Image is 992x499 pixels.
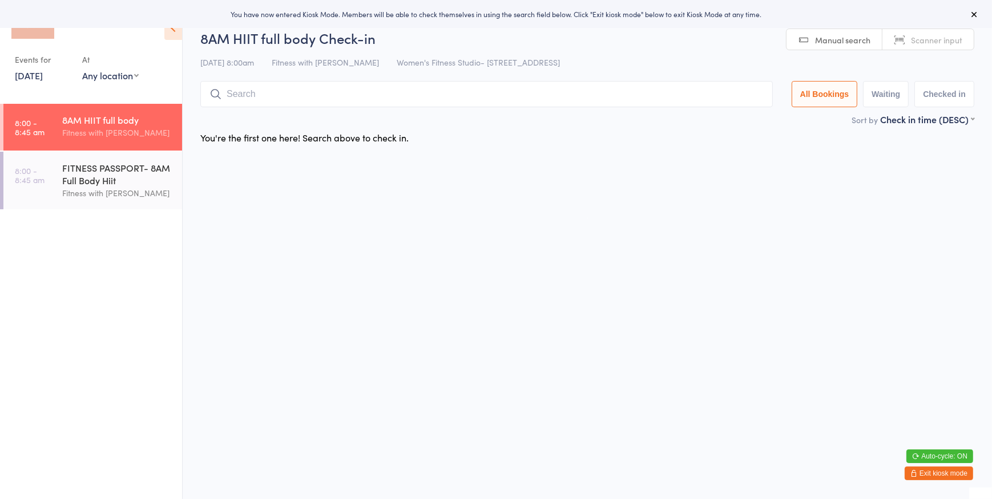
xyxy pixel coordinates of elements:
span: Scanner input [911,34,962,46]
div: 8AM HIIT full body [62,113,172,126]
button: Waiting [863,81,909,107]
span: Fitness with [PERSON_NAME] [272,56,379,68]
div: Check in time (DESC) [880,113,974,125]
a: 8:00 -8:45 am8AM HIIT full bodyFitness with [PERSON_NAME] [3,104,182,151]
span: Women's Fitness Studio- [STREET_ADDRESS] [397,56,560,68]
div: At [82,50,139,69]
button: Checked in [914,81,974,107]
h2: 8AM HIIT full body Check-in [200,29,974,47]
a: 8:00 -8:45 amFITNESS PASSPORT- 8AM Full Body HiitFitness with [PERSON_NAME] [3,152,182,209]
div: Any location [82,69,139,82]
input: Search [200,81,773,107]
time: 8:00 - 8:45 am [15,118,45,136]
span: [DATE] 8:00am [200,56,254,68]
div: You have now entered Kiosk Mode. Members will be able to check themselves in using the search fie... [18,9,974,19]
div: FITNESS PASSPORT- 8AM Full Body Hiit [62,161,172,186]
div: You're the first one here! Search above to check in. [200,131,409,144]
button: All Bookings [792,81,858,107]
span: Manual search [815,34,870,46]
div: Events for [15,50,71,69]
button: Exit kiosk mode [905,466,973,480]
label: Sort by [852,114,878,125]
a: [DATE] [15,69,43,82]
div: Fitness with [PERSON_NAME] [62,126,172,139]
time: 8:00 - 8:45 am [15,166,45,184]
div: Fitness with [PERSON_NAME] [62,186,172,200]
button: Auto-cycle: ON [906,449,973,463]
